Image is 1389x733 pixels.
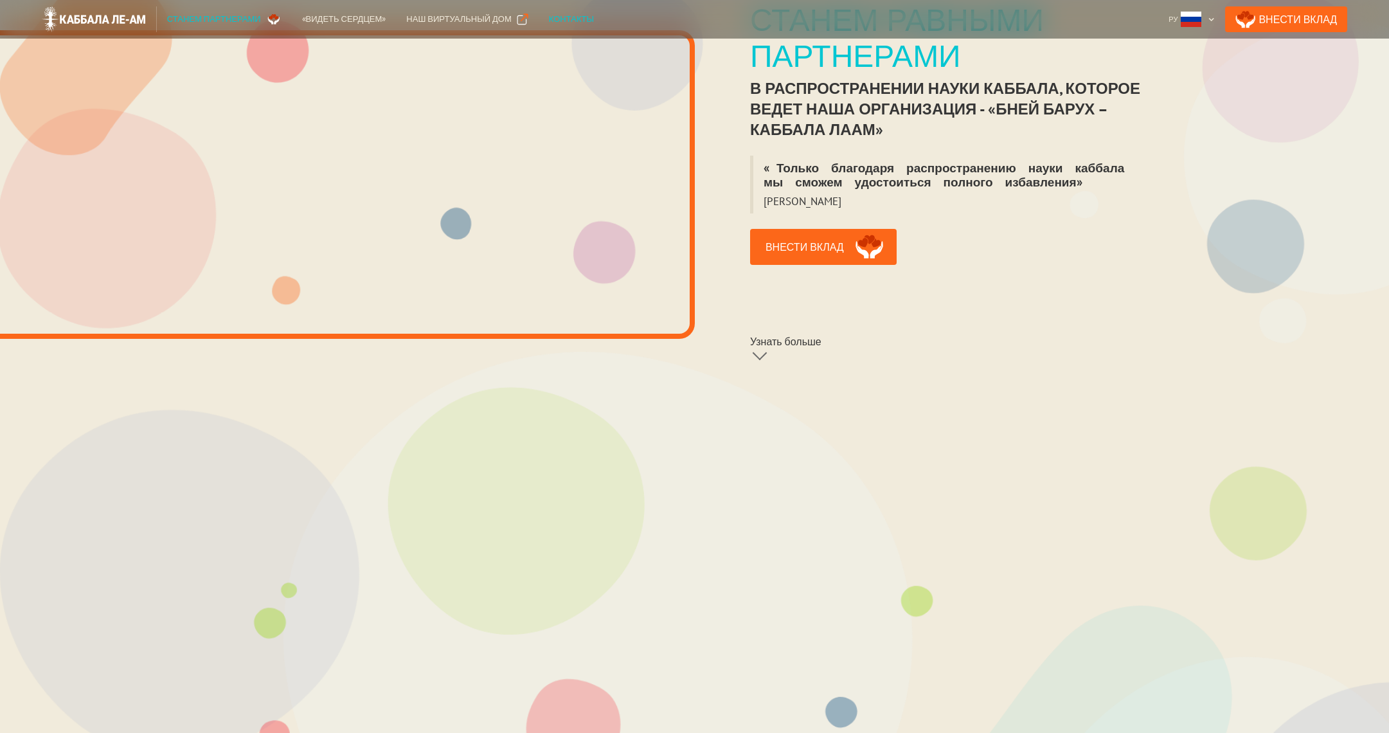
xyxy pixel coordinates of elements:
blockquote: [PERSON_NAME] [750,194,852,213]
a: Контакты [539,6,604,32]
a: «Видеть сердцем» [292,6,397,32]
a: Станем партнерами [157,6,292,32]
div: Ру [1169,13,1178,26]
a: Внести вклад [750,229,897,265]
div: Станем партнерами [167,13,261,26]
div: Наш виртуальный дом [406,13,511,26]
blockquote: «Только благодаря распространению науки каббала мы сможем удостоиться полного избавления» [750,156,1153,194]
a: Внести Вклад [1225,6,1347,32]
div: Узнать больше [750,335,821,348]
div: Контакты [549,13,594,26]
div: Станем равными партнерами [750,1,1153,73]
div: в распространении науки каббала, которое ведет наша организация - «Бней Барух – Каббала лаАм» [750,78,1153,140]
div: «Видеть сердцем» [302,13,386,26]
a: Узнать больше [750,334,897,368]
a: Наш виртуальный дом [396,6,538,32]
div: Ру [1163,6,1220,32]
